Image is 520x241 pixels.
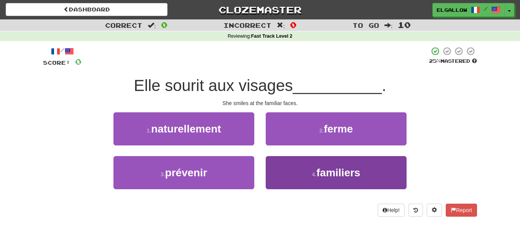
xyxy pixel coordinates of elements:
a: Clozemaster [179,3,341,16]
span: ferme [324,123,353,135]
div: She smiles at the familiar faces. [43,99,477,107]
div: / [43,46,81,56]
span: 0 [161,20,167,29]
small: 2 . [319,128,324,134]
span: 10 [398,20,411,29]
span: 25 % [429,58,440,64]
span: : [384,22,393,29]
span: elgallow [437,6,467,13]
div: Mastered [429,58,477,65]
span: To go [353,21,379,29]
span: 0 [75,57,81,66]
span: familiers [316,167,360,179]
small: 4 . [312,171,317,177]
button: Help! [378,204,405,217]
span: Elle sourit aux visages [134,77,293,94]
span: / [484,6,488,11]
button: Round history (alt+y) [408,204,423,217]
span: . [382,77,386,94]
span: Correct [105,21,142,29]
span: prévenir [165,167,207,179]
strong: Fast Track Level 2 [251,34,293,39]
button: 2.ferme [266,112,407,145]
span: : [148,22,156,29]
small: 3 . [161,171,165,177]
a: elgallow / [432,3,505,17]
a: Dashboard [6,3,167,16]
span: __________ [293,77,382,94]
span: Incorrect [223,21,271,29]
button: 4.familiers [266,156,407,189]
button: 3.prévenir [113,156,254,189]
span: : [277,22,285,29]
span: Score: [43,59,70,66]
button: 1.naturellement [113,112,254,145]
small: 1 . [147,128,151,134]
span: naturellement [151,123,221,135]
span: 0 [290,20,297,29]
button: Report [446,204,477,217]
